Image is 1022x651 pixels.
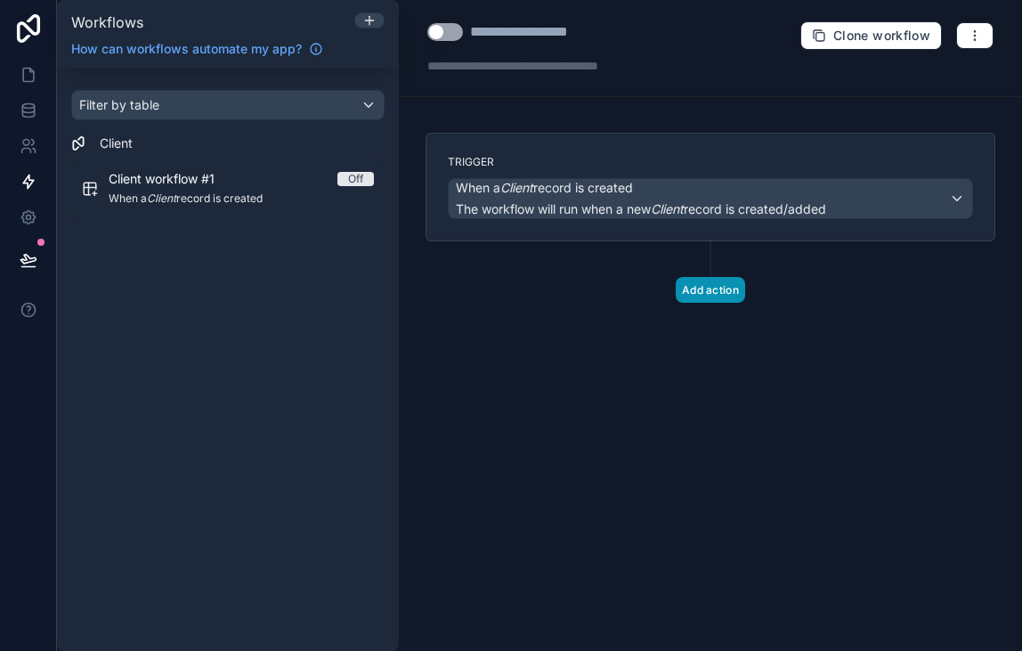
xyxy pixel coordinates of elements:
a: How can workflows automate my app? [64,40,330,58]
em: Client [651,201,684,216]
span: Clone workflow [833,28,930,44]
button: Add action [676,277,745,303]
em: Client [500,180,533,195]
button: When aClientrecord is createdThe workflow will run when a newClientrecord is created/added [448,178,973,219]
span: The workflow will run when a new record is created/added [456,201,826,216]
span: How can workflows automate my app? [71,40,302,58]
span: Workflows [71,13,143,31]
button: Clone workflow [800,21,942,50]
label: Trigger [448,155,973,169]
span: When a record is created [456,179,633,197]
